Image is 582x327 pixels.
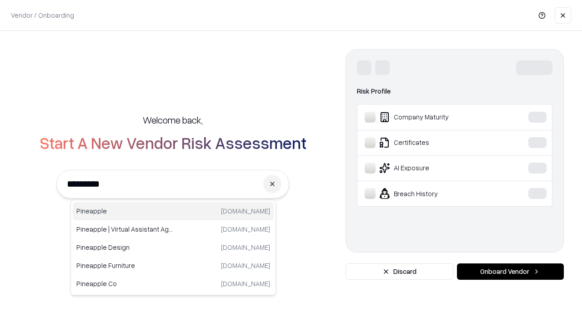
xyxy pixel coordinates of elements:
[346,263,453,280] button: Discard
[11,10,74,20] p: Vendor / Onboarding
[76,279,173,288] p: Pineapple Co
[221,261,270,270] p: [DOMAIN_NAME]
[221,224,270,234] p: [DOMAIN_NAME]
[76,206,173,216] p: Pineapple
[143,114,203,126] h5: Welcome back,
[221,206,270,216] p: [DOMAIN_NAME]
[357,86,552,97] div: Risk Profile
[365,163,501,173] div: AI Exposure
[40,134,306,152] h2: Start A New Vendor Risk Assessment
[365,188,501,199] div: Breach History
[76,243,173,252] p: Pineapple Design
[221,279,270,288] p: [DOMAIN_NAME]
[365,137,501,148] div: Certificates
[221,243,270,252] p: [DOMAIN_NAME]
[76,224,173,234] p: Pineapple | Virtual Assistant Agency
[457,263,564,280] button: Onboard Vendor
[70,200,276,295] div: Suggestions
[76,261,173,270] p: Pineapple Furniture
[365,112,501,123] div: Company Maturity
